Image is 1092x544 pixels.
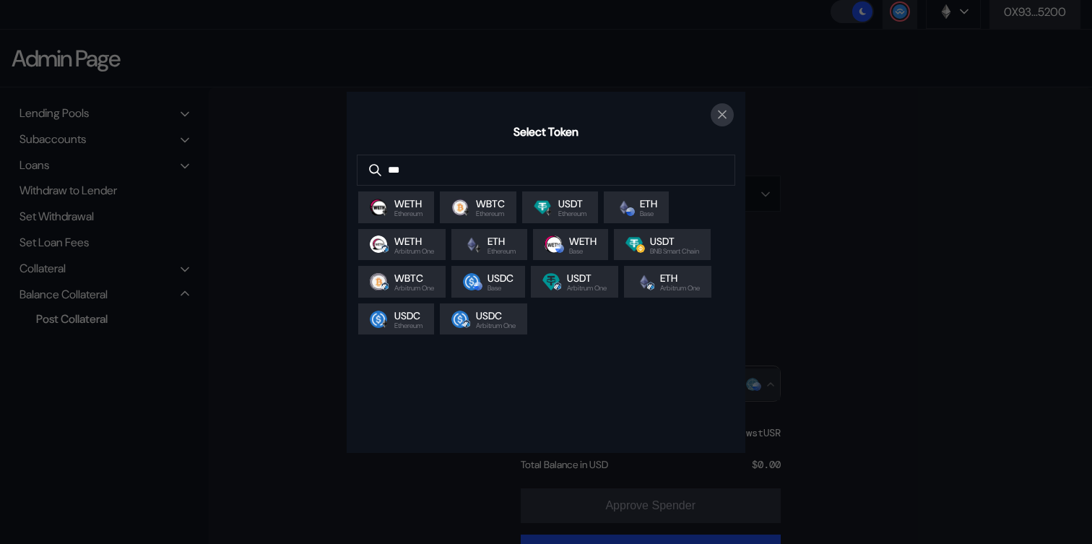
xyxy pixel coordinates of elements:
span: WETH [394,197,422,210]
span: USDT [650,235,699,248]
span: Ethereum [487,248,516,255]
span: USDC [394,309,422,322]
img: weth.png [545,236,562,253]
img: arbitrum-Dowo5cUs.svg [646,282,655,290]
span: Ethereum [394,210,422,217]
span: WETH [569,235,597,248]
img: ethereum.png [463,236,480,253]
img: svg+xml,%3c [545,207,553,216]
img: arbitrum-Dowo5cUs.svg [381,244,389,253]
span: WETH [394,235,434,248]
span: Ethereum [558,210,586,217]
img: svg+xml,%3c [636,244,645,253]
img: svg+xml,%3c [381,319,389,328]
img: ethereum.png [636,273,653,290]
img: svg+xml,%3c [381,207,389,216]
img: ethereum.png [615,199,633,216]
img: wrapped_bitcoin_wbtc.png [451,199,469,216]
img: usdc.png [451,311,469,328]
span: Base [569,248,597,255]
span: Ethereum [394,322,422,329]
span: Base [640,210,657,217]
span: USDC [487,272,513,285]
img: wbtc.png [370,273,387,290]
span: ETH [487,235,516,248]
span: ETH [640,197,657,210]
img: arbitrum-Dowo5cUs.svg [381,282,389,290]
img: usdc.png [370,311,387,328]
img: USDT.png [625,236,643,253]
span: Arbitrum One [394,248,434,255]
img: usdc.png [463,273,480,290]
span: WBTC [394,272,434,285]
span: USDT [567,272,607,285]
span: USDC [476,309,516,322]
span: WBTC [476,197,505,210]
span: Ethereum [476,210,505,217]
img: WETH.PNG [370,236,387,253]
img: logo.png [542,273,560,290]
img: svg+xml,%3c [474,244,482,253]
img: base-BpWWO12p.svg [626,207,635,216]
span: Arbitrum One [394,285,434,292]
span: Arbitrum One [660,285,700,292]
span: ETH [660,272,700,285]
img: svg+xml,%3c [462,207,471,216]
img: weth.png [370,199,387,216]
span: Base [487,285,513,292]
img: arbitrum-Dowo5cUs.svg [462,319,471,328]
img: base-BpWWO12p.svg [474,282,482,290]
img: base-BpWWO12p.svg [555,244,564,253]
img: Tether.png [534,199,551,216]
span: Arbitrum One [567,285,607,292]
span: Arbitrum One [476,322,516,329]
span: BNB Smart Chain [650,248,699,255]
h2: Select Token [513,124,578,139]
button: close modal [711,103,734,126]
span: USDT [558,197,586,210]
img: arbitrum-Dowo5cUs.svg [553,282,562,290]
